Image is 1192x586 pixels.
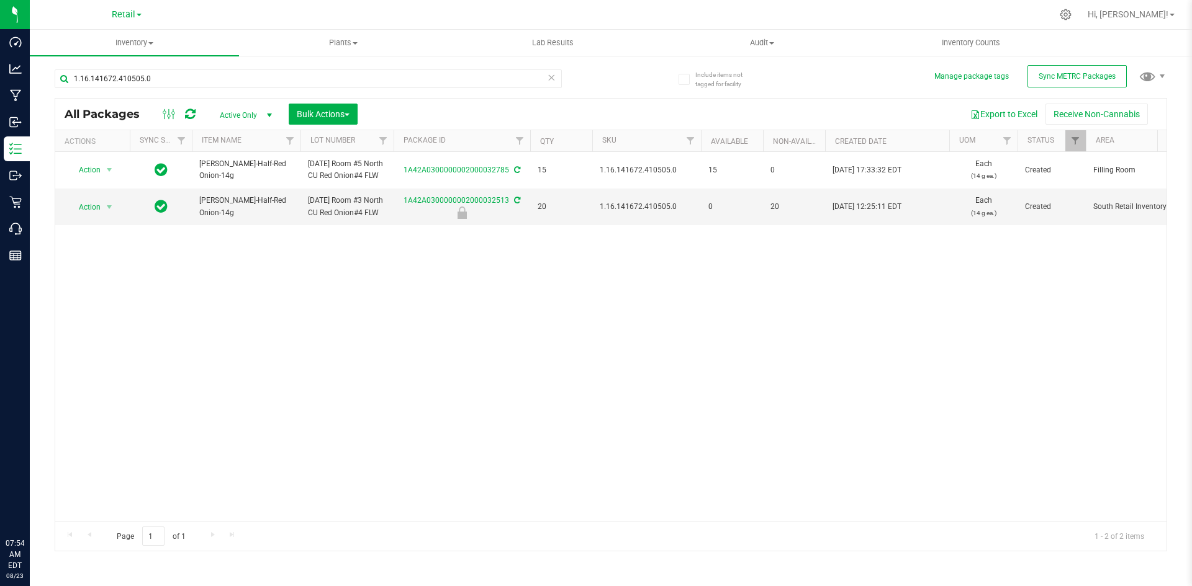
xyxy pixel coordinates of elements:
button: Manage package tags [934,71,1009,82]
div: Actions [65,137,125,146]
a: Qty [540,137,554,146]
iframe: Resource center [12,487,50,524]
inline-svg: Outbound [9,169,22,182]
span: Sync METRC Packages [1039,72,1116,81]
p: (14 g ea.) [957,170,1010,182]
a: Filter [1065,130,1086,151]
span: [DATE] Room #5 North CU Red Onion#4 FLW [308,158,386,182]
inline-svg: Inbound [9,116,22,128]
a: Inventory Counts [867,30,1076,56]
a: 1A42A0300000002000032785 [404,166,509,174]
a: UOM [959,136,975,144]
span: Audit [658,37,866,48]
input: Search Package ID, Item Name, SKU, Lot or Part Number... [55,69,562,88]
a: Filter [373,130,394,151]
span: South Retail Inventory [1093,201,1172,213]
span: 1.16.141672.410505.0 [600,201,693,213]
span: Clear [547,69,556,86]
span: Each [957,195,1010,218]
a: Plants [239,30,448,56]
a: Item Name [202,136,242,144]
p: (14 g ea.) [957,207,1010,219]
span: Include items not tagged for facility [695,70,757,89]
button: Export to Excel [962,104,1045,125]
span: [DATE] Room #3 North CU Red Onion#4 FLW [308,195,386,218]
button: Bulk Actions [289,104,358,125]
span: 0 [770,164,818,176]
a: Lot Number [310,136,355,144]
a: Filter [280,130,300,151]
input: 1 [142,526,165,546]
span: Inventory Counts [925,37,1017,48]
a: Status [1027,136,1054,144]
span: 1.16.141672.410505.0 [600,164,693,176]
span: In Sync [155,198,168,215]
inline-svg: Retail [9,196,22,208]
inline-svg: Dashboard [9,36,22,48]
span: 20 [538,201,585,213]
div: Newly Received [392,206,532,219]
button: Receive Non-Cannabis [1045,104,1148,125]
span: 15 [538,164,585,176]
span: 15 [708,164,756,176]
a: Filter [997,130,1018,151]
a: Filter [510,130,530,151]
span: select [102,161,117,179]
span: 20 [770,201,818,213]
a: Available [711,137,748,146]
span: Action [68,198,101,216]
a: SKU [602,136,616,144]
span: 1 - 2 of 2 items [1085,526,1154,545]
p: 08/23 [6,571,24,580]
p: 07:54 AM EDT [6,538,24,571]
a: Non-Available [773,137,828,146]
span: Hi, [PERSON_NAME]! [1088,9,1168,19]
inline-svg: Reports [9,249,22,262]
span: Lab Results [515,37,590,48]
a: Lab Results [448,30,657,56]
span: [PERSON_NAME]-Half-Red Onion-14g [199,195,293,218]
a: 1A42A0300000002000032513 [404,196,509,205]
inline-svg: Analytics [9,63,22,75]
button: Sync METRC Packages [1027,65,1127,87]
span: Action [68,161,101,179]
inline-svg: Call Center [9,223,22,235]
a: Filter [680,130,701,151]
inline-svg: Inventory [9,143,22,155]
span: Sync from Compliance System [512,166,520,174]
span: Retail [112,9,135,20]
span: Each [957,158,1010,182]
div: Manage settings [1058,9,1073,20]
span: Created [1025,164,1078,176]
span: [DATE] 17:33:32 EDT [833,164,901,176]
span: Bulk Actions [297,109,350,119]
span: [PERSON_NAME]-Half-Red Onion-14g [199,158,293,182]
a: Sync Status [140,136,187,144]
a: Created Date [835,137,887,146]
span: Filling Room [1093,164,1172,176]
a: Audit [657,30,867,56]
span: Created [1025,201,1078,213]
a: Filter [171,130,192,151]
span: In Sync [155,161,168,179]
a: Inventory [30,30,239,56]
span: Sync from Compliance System [512,196,520,205]
span: Page of 1 [106,526,196,546]
span: All Packages [65,107,152,121]
span: Inventory [30,37,239,48]
span: [DATE] 12:25:11 EDT [833,201,901,213]
inline-svg: Manufacturing [9,89,22,102]
span: 0 [708,201,756,213]
span: Plants [240,37,448,48]
a: Area [1096,136,1114,144]
a: Package ID [404,136,446,144]
span: select [102,198,117,216]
